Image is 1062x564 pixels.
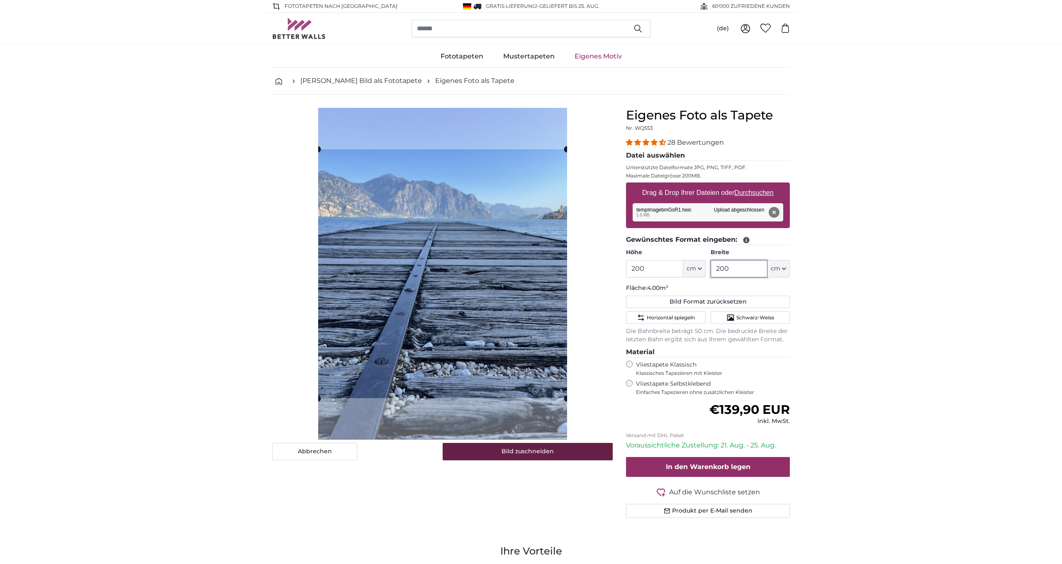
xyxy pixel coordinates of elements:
[463,3,471,10] img: Deutschland
[486,3,537,9] span: GRATIS Lieferung!
[639,185,777,201] label: Drag & Drop Ihrer Dateien oder
[667,139,724,146] span: 28 Bewertungen
[272,18,326,39] img: Betterwalls
[431,46,493,67] a: Fototapeten
[626,125,653,131] span: Nr. WQ553
[272,443,357,460] button: Abbrechen
[565,46,632,67] a: Eigenes Motiv
[626,457,790,477] button: In den Warenkorb legen
[647,284,668,292] span: 4.00m²
[537,3,599,9] span: -
[272,545,790,558] h3: Ihre Vorteile
[626,487,790,497] button: Auf die Wunschliste setzen
[636,380,790,396] label: Vliestapete Selbstklebend
[636,389,790,396] span: Einfaches Tapezieren ohne zusätzlichen Kleister
[435,76,514,86] a: Eigenes Foto als Tapete
[272,68,790,95] nav: breadcrumbs
[636,361,783,377] label: Vliestapete Klassisch
[626,151,790,161] legend: Datei auswählen
[626,432,790,439] p: Versand mit DHL Paket
[626,347,790,357] legend: Material
[626,296,790,308] button: Bild Format zurücksetzen
[767,260,790,277] button: cm
[711,248,790,257] label: Breite
[626,311,705,324] button: Horizontal spiegeln
[771,265,780,273] span: cm
[636,370,783,377] span: Klassisches Tapezieren mit Kleister
[666,463,750,471] span: In den Warenkorb legen
[626,284,790,292] p: Fläche:
[493,46,565,67] a: Mustertapeten
[669,487,760,497] span: Auf die Wunschliste setzen
[735,189,774,196] u: Durchsuchen
[712,2,790,10] span: 60'000 ZUFRIEDENE KUNDEN
[626,173,790,179] p: Maximale Dateigrösse 200MB.
[711,311,790,324] button: Schwarz-Weiss
[710,21,736,36] button: (de)
[709,402,790,417] span: €139,90 EUR
[736,314,774,321] span: Schwarz-Weiss
[626,248,705,257] label: Höhe
[300,76,422,86] a: [PERSON_NAME] Bild als Fototapete
[626,164,790,171] p: Unterstützte Dateiformate JPG, PNG, TIFF, PDF.
[709,417,790,425] div: inkl. MwSt.
[626,504,790,518] button: Produkt per E-Mail senden
[687,265,696,273] span: cm
[539,3,599,9] span: Geliefert bis 25. Aug.
[443,443,613,460] button: Bild zuschneiden
[626,108,790,123] h1: Eigenes Foto als Tapete
[285,2,397,10] span: Fototapeten nach [GEOGRAPHIC_DATA]
[626,327,790,344] p: Die Bahnbreite beträgt 50 cm. Die bedruckte Breite der letzten Bahn ergibt sich aus Ihrem gewählt...
[683,260,706,277] button: cm
[626,139,667,146] span: 4.32 stars
[626,440,790,450] p: Voraussichtliche Zustellung: 21. Aug. - 25. Aug.
[647,314,695,321] span: Horizontal spiegeln
[626,235,790,245] legend: Gewünschtes Format eingeben:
